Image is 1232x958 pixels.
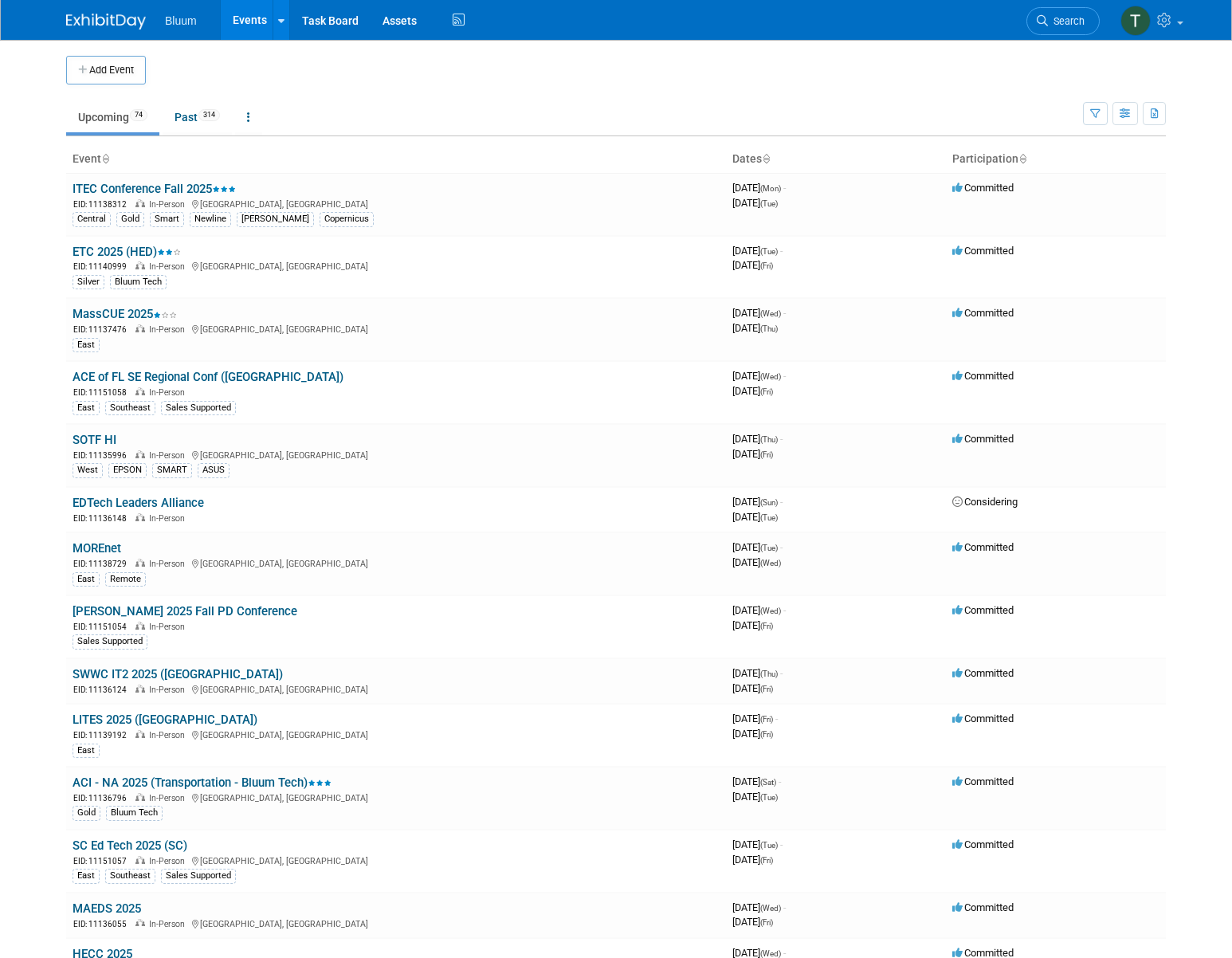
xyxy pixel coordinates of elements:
[73,262,133,271] span: EID: 11140999
[73,463,103,477] div: West
[732,245,783,257] span: [DATE]
[732,916,773,928] span: [DATE]
[198,109,220,121] span: 314
[149,559,190,569] span: In-Person
[135,793,145,801] img: In-Person Event
[732,775,781,787] span: [DATE]
[952,604,1014,616] span: Committed
[108,463,147,477] div: EPSON
[732,619,773,631] span: [DATE]
[161,869,236,883] div: Sales Supported
[73,451,133,460] span: EID: 11135996
[149,199,190,210] span: In-Person
[760,450,773,459] span: (Fri)
[135,730,145,738] img: In-Person Event
[66,102,159,132] a: Upcoming74
[760,904,781,913] span: (Wed)
[732,604,786,616] span: [DATE]
[783,182,786,194] span: -
[760,730,773,739] span: (Fri)
[105,572,146,587] div: Remote
[732,838,783,850] span: [DATE]
[760,387,773,396] span: (Fri)
[732,901,786,913] span: [DATE]
[760,622,773,630] span: (Fri)
[732,448,773,460] span: [DATE]
[732,322,778,334] span: [DATE]
[952,901,1014,913] span: Committed
[780,496,783,508] span: -
[952,496,1018,508] span: Considering
[760,856,773,865] span: (Fri)
[73,275,104,289] div: Silver
[732,791,778,803] span: [DATE]
[73,622,133,631] span: EID: 11151054
[73,838,187,853] a: SC Ed Tech 2025 (SC)
[783,370,786,382] span: -
[760,544,778,552] span: (Tue)
[1120,6,1151,36] img: Taylor Bradley
[1026,7,1100,35] a: Search
[780,541,783,553] span: -
[780,667,783,679] span: -
[149,450,190,461] span: In-Person
[135,450,145,458] img: In-Person Event
[135,622,145,630] img: In-Person Event
[149,622,190,632] span: In-Person
[760,669,778,678] span: (Thu)
[760,607,781,615] span: (Wed)
[149,685,190,695] span: In-Person
[320,212,374,226] div: Copernicus
[135,261,145,269] img: In-Person Event
[952,433,1014,445] span: Committed
[952,370,1014,382] span: Committed
[135,387,145,395] img: In-Person Event
[952,245,1014,257] span: Committed
[732,682,773,694] span: [DATE]
[760,715,773,724] span: (Fri)
[149,387,190,398] span: In-Person
[73,182,236,196] a: ITEC Conference Fall 2025
[149,324,190,335] span: In-Person
[165,14,197,27] span: Bluum
[783,604,786,616] span: -
[952,838,1014,850] span: Committed
[105,869,155,883] div: Southeast
[760,949,781,958] span: (Wed)
[73,556,720,570] div: [GEOGRAPHIC_DATA], [GEOGRAPHIC_DATA]
[760,559,781,567] span: (Wed)
[73,917,720,930] div: [GEOGRAPHIC_DATA], [GEOGRAPHIC_DATA]
[760,247,778,256] span: (Tue)
[110,275,167,289] div: Bluum Tech
[732,667,783,679] span: [DATE]
[66,146,726,173] th: Event
[760,685,773,693] span: (Fri)
[780,245,783,257] span: -
[952,667,1014,679] span: Committed
[163,102,232,132] a: Past314
[190,212,231,226] div: Newline
[946,146,1166,173] th: Participation
[783,307,786,319] span: -
[760,793,778,802] span: (Tue)
[762,152,770,165] a: Sort by Start Date
[732,854,773,866] span: [DATE]
[732,511,778,523] span: [DATE]
[732,259,773,271] span: [DATE]
[73,514,133,523] span: EID: 11136148
[952,541,1014,553] span: Committed
[732,541,783,553] span: [DATE]
[732,713,778,724] span: [DATE]
[73,901,141,916] a: MAEDS 2025
[73,388,133,397] span: EID: 11151058
[732,496,783,508] span: [DATE]
[760,184,781,193] span: (Mon)
[116,212,144,226] div: Gold
[106,806,163,820] div: Bluum Tech
[73,682,720,696] div: [GEOGRAPHIC_DATA], [GEOGRAPHIC_DATA]
[149,793,190,803] span: In-Person
[198,463,230,477] div: ASUS
[732,197,778,209] span: [DATE]
[732,556,781,568] span: [DATE]
[73,322,720,336] div: [GEOGRAPHIC_DATA], [GEOGRAPHIC_DATA]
